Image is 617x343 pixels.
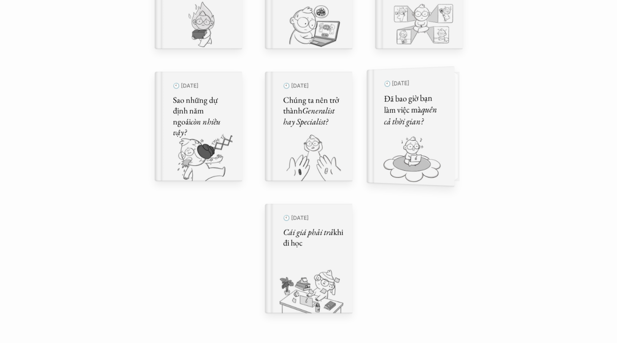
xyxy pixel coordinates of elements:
p: 🕙 [DATE] [283,81,343,91]
em: quên cả thời gian? [384,103,439,127]
h5: khi đi học [283,227,343,249]
a: 🕙 [DATE]Cái giá phải trảkhi đi học [265,204,352,313]
h5: Đã bao giờ bạn làm việc mà [384,92,444,128]
h5: Sao những dự định năm ngoái [173,95,233,138]
a: 🕙 [DATE]Đã bao giờ bạn làm việc màquên cả thời gian? [375,72,463,181]
em: Cái giá phải trả [283,227,333,238]
a: 🕙 [DATE]Chúng ta nên trở thànhGeneralist hay Specialist? [265,72,352,181]
a: 🕙 [DATE]Sao những dự định năm ngoáicòn nhiều vậy? [155,72,242,181]
p: 🕙 [DATE] [283,213,343,223]
em: Generalist hay Specialist? [283,105,336,127]
p: 🕙 [DATE] [173,81,233,91]
p: 🕙 [DATE] [384,77,444,89]
h5: Chúng ta nên trở thành [283,95,343,128]
em: còn nhiều vậy? [173,116,222,138]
